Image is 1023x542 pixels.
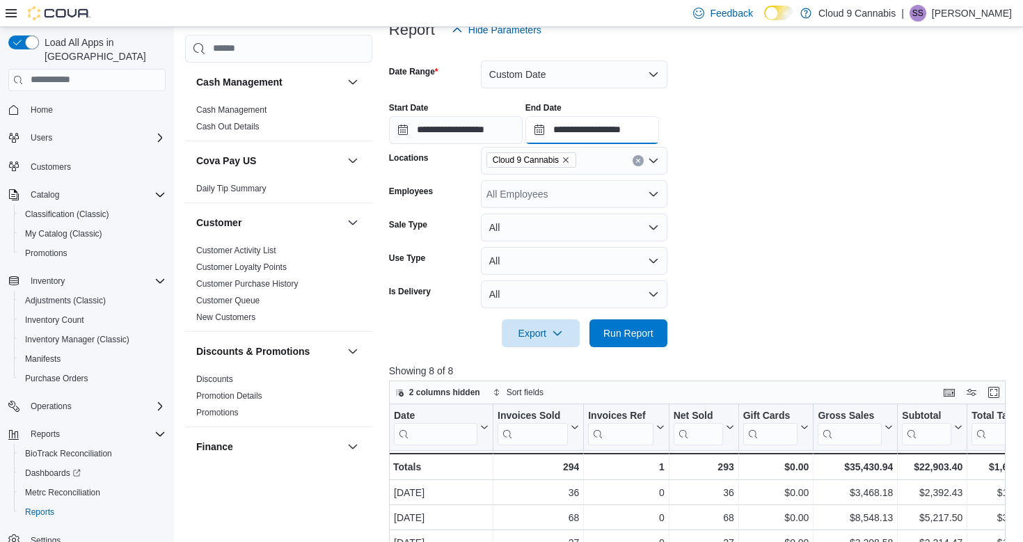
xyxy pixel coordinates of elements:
span: Catalog [31,189,59,200]
button: Date [394,410,489,445]
span: Promotions [19,245,166,262]
label: Date Range [389,66,438,77]
div: Net Sold [673,410,722,445]
div: 68 [674,509,734,526]
a: My Catalog (Classic) [19,225,108,242]
div: 293 [673,459,733,475]
span: Home [31,104,53,115]
h3: Customer [196,216,241,230]
p: | [901,5,904,22]
label: Use Type [389,253,425,264]
button: Subtotal [902,410,962,445]
button: Gift Cards [743,410,809,445]
label: End Date [525,102,562,113]
a: Reports [19,504,60,520]
span: Customers [31,161,71,173]
button: Manifests [14,349,171,369]
button: Custom Date [481,61,667,88]
div: $0.00 [743,509,809,526]
button: Operations [3,397,171,416]
p: Cloud 9 Cannabis [818,5,896,22]
button: Remove Cloud 9 Cannabis from selection in this group [562,156,570,164]
span: Reports [25,426,166,443]
span: Inventory Count [19,312,166,328]
button: Discounts & Promotions [196,344,342,358]
span: Manifests [25,353,61,365]
a: Purchase Orders [19,370,94,387]
button: Operations [25,398,77,415]
span: Inventory [31,276,65,287]
div: Cash Management [185,102,372,141]
span: Dark Mode [764,20,765,21]
button: Sort fields [487,384,549,401]
h3: Cash Management [196,75,283,89]
label: Is Delivery [389,286,431,297]
a: Home [25,102,58,118]
span: Adjustments (Classic) [19,292,166,309]
a: Adjustments (Classic) [19,292,111,309]
span: BioTrack Reconciliation [25,448,112,459]
a: Daily Tip Summary [196,184,267,193]
button: Catalog [25,186,65,203]
span: Home [25,101,166,118]
button: BioTrack Reconciliation [14,444,171,463]
button: Finance [196,440,342,454]
div: 36 [498,484,579,501]
button: Users [3,128,171,148]
a: Cash Out Details [196,122,260,131]
span: Operations [31,401,72,412]
a: Promotions [196,408,239,417]
div: 68 [498,509,579,526]
button: All [481,214,667,241]
button: Adjustments (Classic) [14,291,171,310]
button: Customer [196,216,342,230]
a: Customer Activity List [196,246,276,255]
a: Classification (Classic) [19,206,115,223]
a: Discounts [196,374,233,384]
span: Reports [25,507,54,518]
span: My Catalog (Classic) [25,228,102,239]
span: Promotions [25,248,68,259]
button: Catalog [3,185,171,205]
span: Sort fields [507,387,544,398]
div: $22,903.40 [902,459,962,475]
div: Gift Cards [743,410,798,423]
button: Reports [14,502,171,522]
div: $0.00 [743,484,809,501]
span: SS [912,5,923,22]
button: Reports [3,424,171,444]
div: Cova Pay US [185,180,372,202]
a: Promotion Details [196,391,262,401]
span: BioTrack Reconciliation [19,445,166,462]
div: Invoices Sold [498,410,568,445]
button: Cash Management [344,74,361,90]
span: Inventory Count [25,314,84,326]
span: Adjustments (Classic) [25,295,106,306]
div: Subtotal [902,410,951,423]
span: 2 columns hidden [409,387,480,398]
span: Dashboards [25,468,81,479]
label: Sale Type [389,219,427,230]
a: Customers [25,159,77,175]
span: Dashboards [19,465,166,481]
div: 36 [674,484,734,501]
button: Hide Parameters [446,16,547,44]
span: Run Report [603,326,653,340]
input: Press the down key to open a popover containing a calendar. [389,116,523,144]
span: Customers [25,157,166,175]
div: Invoices Ref [588,410,653,445]
p: [PERSON_NAME] [932,5,1012,22]
span: Inventory Manager (Classic) [19,331,166,348]
span: Inventory Manager (Classic) [25,334,129,345]
div: Date [394,410,477,423]
button: Inventory Count [14,310,171,330]
button: Invoices Sold [498,410,579,445]
div: $5,217.50 [902,509,962,526]
span: Cloud 9 Cannabis [493,153,559,167]
a: Customer Loyalty Points [196,262,287,272]
button: All [481,280,667,308]
div: Gross Sales [818,410,882,423]
button: Invoices Ref [588,410,664,445]
div: $8,548.13 [818,509,893,526]
a: Dashboards [14,463,171,483]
